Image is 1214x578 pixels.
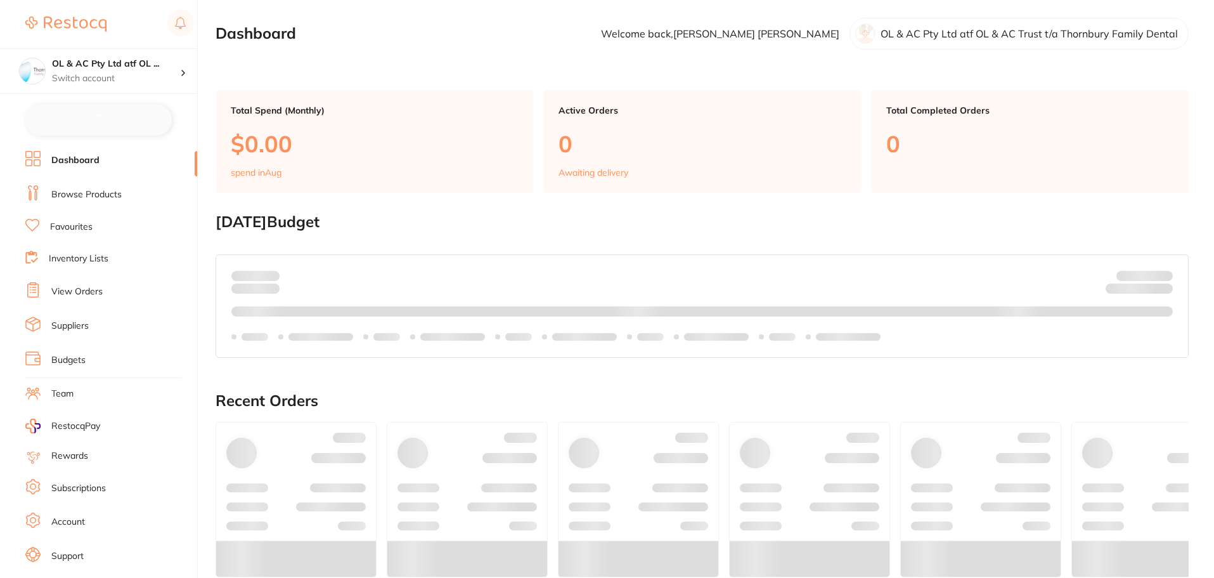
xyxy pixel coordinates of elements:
p: Spent: [231,270,280,280]
strong: $0.00 [257,270,280,281]
p: Remaining: [1106,281,1173,296]
a: View Orders [51,286,103,298]
h2: [DATE] Budget [216,213,1189,231]
a: Favourites [50,221,93,233]
a: Subscriptions [51,482,106,495]
a: Browse Products [51,188,122,201]
p: Labels extended [684,332,749,342]
h2: Dashboard [216,25,296,43]
img: RestocqPay [25,419,41,433]
p: Total Completed Orders [886,105,1173,115]
a: Restocq Logo [25,10,107,39]
a: Dashboard [51,154,100,167]
p: Labels extended [288,332,353,342]
a: Total Completed Orders0 [871,90,1189,193]
p: Budget: [1116,270,1173,280]
p: Labels [242,332,268,342]
h2: Recent Orders [216,392,1189,410]
a: Rewards [51,450,88,463]
a: Inventory Lists [49,253,108,265]
a: Active Orders0Awaiting delivery [543,90,861,193]
a: Support [51,550,84,563]
a: RestocqPay [25,419,100,433]
p: Labels [505,332,532,342]
span: RestocqPay [51,420,100,433]
a: Account [51,516,85,529]
p: Switch account [52,72,180,85]
p: Labels extended [552,332,617,342]
p: Labels extended [816,332,881,342]
p: Labels [373,332,400,342]
p: 0 [559,131,846,157]
img: Restocq Logo [25,16,107,32]
a: Suppliers [51,320,89,332]
strong: $NaN [1148,270,1173,281]
p: Labels [637,332,664,342]
p: Awaiting delivery [559,167,628,178]
p: Active Orders [559,105,846,115]
h4: OL & AC Pty Ltd atf OL & AC Trust t/a Thornbury Family Dental [52,58,180,70]
p: Welcome back, [PERSON_NAME] [PERSON_NAME] [601,28,839,39]
a: Budgets [51,354,86,367]
p: 0 [886,131,1173,157]
p: Labels [769,332,796,342]
p: Labels extended [420,332,485,342]
a: Team [51,388,74,400]
p: spend in Aug [231,167,281,178]
p: Total Spend (Monthly) [231,105,518,115]
p: month [231,281,280,296]
a: Total Spend (Monthly)$0.00spend inAug [216,90,533,193]
strong: $0.00 [1151,286,1173,297]
p: OL & AC Pty Ltd atf OL & AC Trust t/a Thornbury Family Dental [881,28,1178,39]
img: OL & AC Pty Ltd atf OL & AC Trust t/a Thornbury Family Dental [20,58,45,84]
p: $0.00 [231,131,518,157]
